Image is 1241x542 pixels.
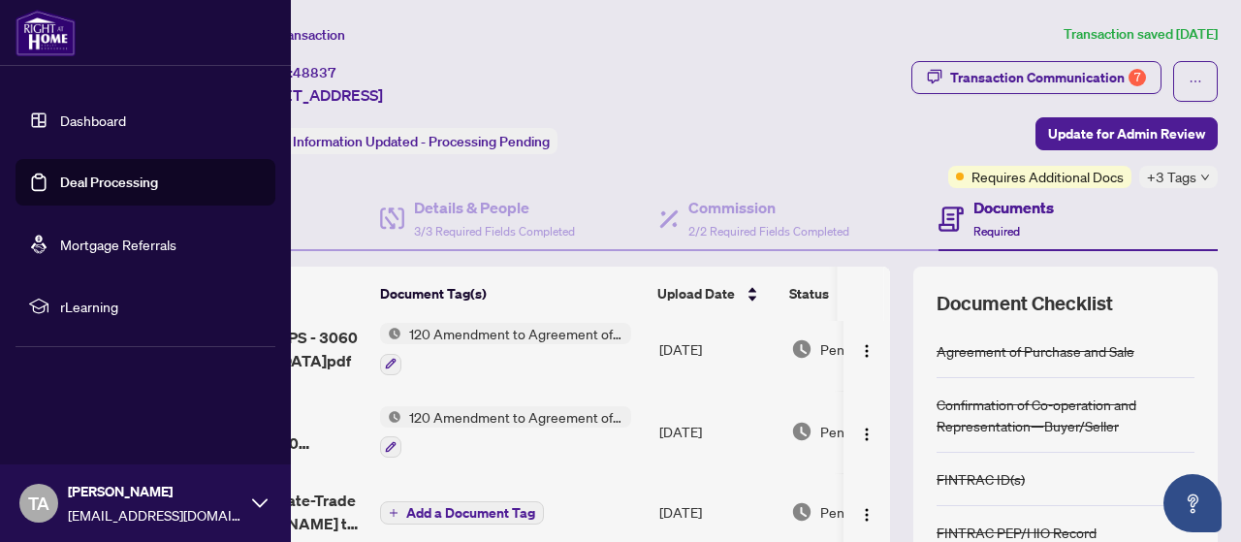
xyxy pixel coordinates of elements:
[937,394,1194,436] div: Confirmation of Co-operation and Representation—Buyer/Seller
[293,64,336,81] span: 48837
[937,290,1113,317] span: Document Checklist
[937,340,1134,362] div: Agreement of Purchase and Sale
[791,338,812,360] img: Document Status
[380,406,631,459] button: Status Icon120 Amendment to Agreement of Purchase and Sale
[240,83,383,107] span: [STREET_ADDRESS]
[911,61,1161,94] button: Transaction Communication7
[414,196,575,219] h4: Details & People
[380,406,401,428] img: Status Icon
[68,504,242,526] span: [EMAIL_ADDRESS][DOMAIN_NAME]
[1129,69,1146,86] div: 7
[60,174,158,191] a: Deal Processing
[1163,474,1222,532] button: Open asap
[973,196,1054,219] h4: Documents
[791,501,812,523] img: Document Status
[1035,117,1218,150] button: Update for Admin Review
[60,112,126,129] a: Dashboard
[1147,166,1196,188] span: +3 Tags
[372,267,650,321] th: Document Tag(s)
[406,506,535,520] span: Add a Document Tag
[971,166,1124,187] span: Requires Additional Docs
[937,468,1025,490] div: FINTRAC ID(s)
[688,224,849,239] span: 2/2 Required Fields Completed
[1064,23,1218,46] article: Transaction saved [DATE]
[820,338,917,360] span: Pending Review
[851,334,882,365] button: Logo
[60,236,176,253] a: Mortgage Referrals
[973,224,1020,239] span: Required
[414,224,575,239] span: 3/3 Required Fields Completed
[791,421,812,442] img: Document Status
[859,507,875,523] img: Logo
[380,323,631,375] button: Status Icon120 Amendment to Agreement of Purchase and Sale
[859,427,875,442] img: Logo
[1048,118,1205,149] span: Update for Admin Review
[380,323,401,344] img: Status Icon
[28,490,49,517] span: TA
[389,508,398,518] span: plus
[1189,75,1202,88] span: ellipsis
[650,267,781,321] th: Upload Date
[16,10,76,56] img: logo
[401,406,631,428] span: 120 Amendment to Agreement of Purchase and Sale
[380,499,544,525] button: Add a Document Tag
[652,391,783,474] td: [DATE]
[820,501,917,523] span: Pending Review
[657,283,735,304] span: Upload Date
[380,501,544,525] button: Add a Document Tag
[851,416,882,447] button: Logo
[851,496,882,527] button: Logo
[401,323,631,344] span: 120 Amendment to Agreement of Purchase and Sale
[293,133,550,150] span: Information Updated - Processing Pending
[789,283,829,304] span: Status
[1200,173,1210,182] span: down
[820,421,917,442] span: Pending Review
[781,267,946,321] th: Status
[688,196,849,219] h4: Commission
[241,26,345,44] span: View Transaction
[60,296,262,317] span: rLearning
[950,62,1146,93] div: Transaction Communication
[68,481,242,502] span: [PERSON_NAME]
[240,128,557,154] div: Status:
[652,307,783,391] td: [DATE]
[859,343,875,359] img: Logo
